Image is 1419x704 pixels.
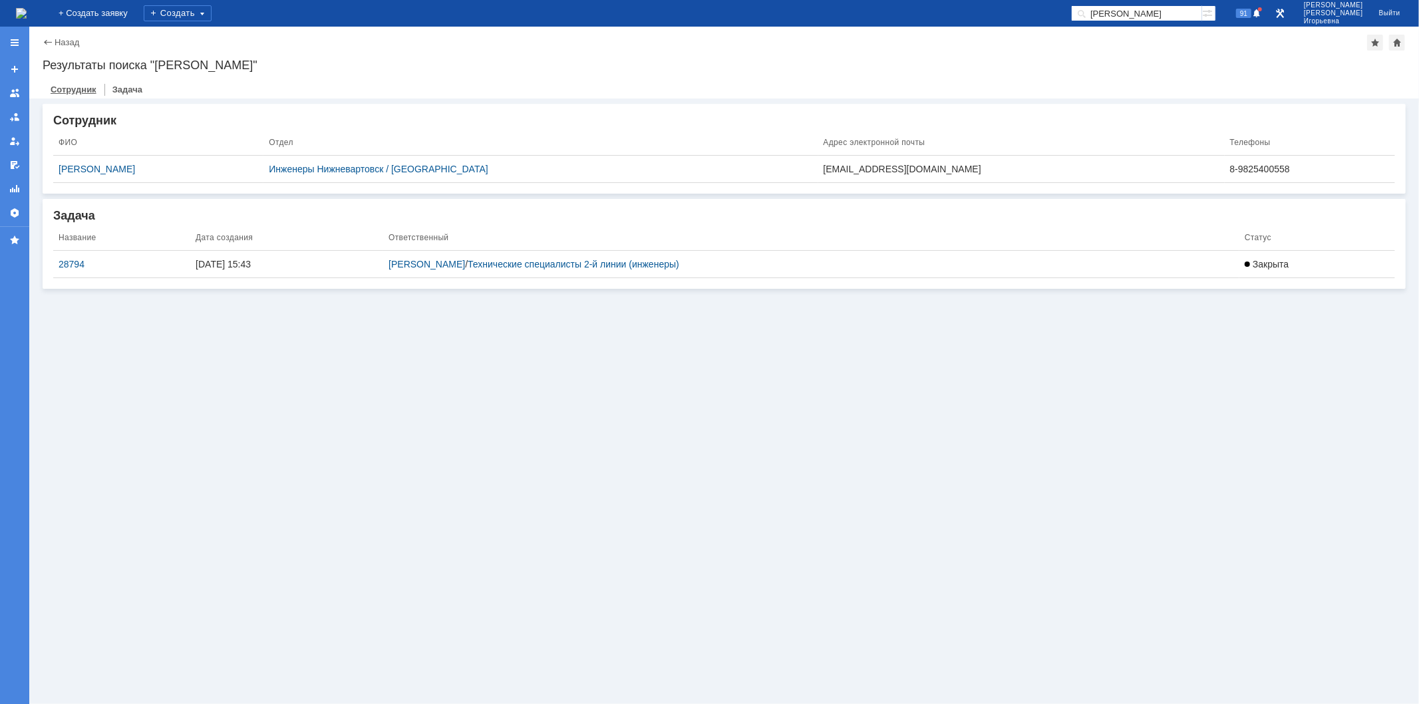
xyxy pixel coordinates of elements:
span: [PERSON_NAME] [1304,1,1363,9]
a: [DATE] 15:43 [196,259,378,269]
th: Ответственный [383,225,1239,251]
a: Настройки [4,202,25,224]
th: ФИО [53,130,263,156]
span: 91 [1236,9,1251,18]
img: logo [16,8,27,19]
div: Добавить в избранное [1367,35,1383,51]
th: Адрес электронной почты [818,130,1225,156]
div: Сделать домашней страницей [1389,35,1405,51]
a: Заявки в моей ответственности [4,106,25,128]
a: Мои заявки [4,130,25,152]
span: Игорьевна [1304,17,1363,25]
a: [EMAIL_ADDRESS][DOMAIN_NAME] [824,164,1219,174]
div: Результаты поиска "[PERSON_NAME]" [43,59,1406,72]
a: Назад [55,37,79,47]
th: Дата создания [190,225,383,251]
a: 28794 [59,259,185,269]
th: Телефоны [1225,130,1395,156]
th: Отдел [263,130,818,156]
div: Задача [53,210,1395,222]
a: Сотрудник [43,80,104,99]
a: Перейти на домашнюю страницу [16,8,27,19]
div: / [389,259,1234,269]
a: Задача [104,80,150,99]
span: Закрыта [1245,259,1289,269]
a: Технические специалисты 2-й линии (инженеры) [468,259,679,269]
a: [PERSON_NAME] [389,259,465,269]
span: [PERSON_NAME] [1304,9,1363,17]
a: Отчеты [4,178,25,200]
th: Статус [1239,225,1395,251]
div: Сотрудник [53,114,1395,126]
div: Создать [144,5,212,21]
a: Закрыта [1245,259,1390,269]
span: Расширенный поиск [1202,6,1215,19]
th: Название [53,225,190,251]
a: Создать заявку [4,59,25,80]
a: Заявки на командах [4,83,25,104]
a: Мои согласования [4,154,25,176]
a: 8-9825400558 [1230,164,1390,174]
a: Перейти в интерфейс администратора [1272,5,1288,21]
a: [PERSON_NAME] [59,164,258,174]
a: Инженеры Нижневартовск / [GEOGRAPHIC_DATA] [269,164,488,174]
